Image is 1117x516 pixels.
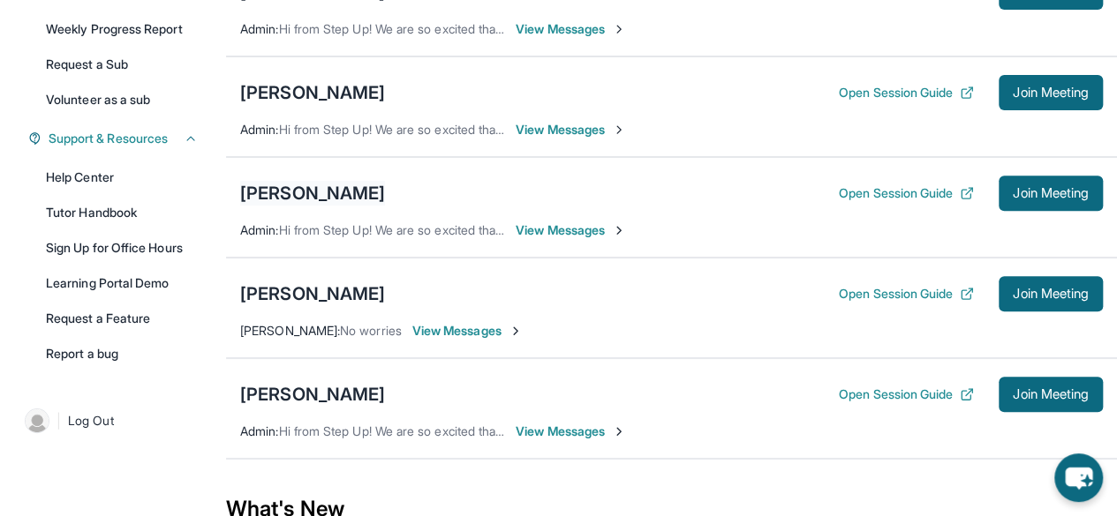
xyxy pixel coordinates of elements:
[999,276,1103,311] button: Join Meeting
[509,324,523,338] img: Chevron-Right
[839,84,974,101] button: Open Session Guide
[999,176,1103,211] button: Join Meeting
[240,423,278,438] span: Admin :
[240,323,340,338] span: [PERSON_NAME] :
[240,122,278,137] span: Admin :
[839,385,974,403] button: Open Session Guide
[35,13,208,45] a: Weekly Progress Report
[49,130,168,147] span: Support & Resources
[516,423,626,440] span: View Messages
[240,281,385,306] div: [PERSON_NAME]
[1054,453,1103,502] button: chat-button
[999,75,1103,110] button: Join Meeting
[240,382,385,407] div: [PERSON_NAME]
[1013,389,1089,400] span: Join Meeting
[612,22,626,36] img: Chevron-Right
[35,267,208,299] a: Learning Portal Demo
[35,232,208,264] a: Sign Up for Office Hours
[18,401,208,440] a: |Log Out
[839,184,974,202] button: Open Session Guide
[340,323,402,338] span: No worries
[240,222,278,237] span: Admin :
[42,130,198,147] button: Support & Resources
[516,20,626,38] span: View Messages
[1013,188,1089,198] span: Join Meeting
[1013,87,1089,98] span: Join Meeting
[35,161,208,193] a: Help Center
[412,322,523,340] span: View Messages
[1013,288,1089,299] span: Join Meeting
[612,123,626,137] img: Chevron-Right
[25,408,49,433] img: user-img
[35,338,208,370] a: Report a bug
[35,49,208,80] a: Request a Sub
[240,181,385,206] div: [PERSON_NAME]
[240,21,278,36] span: Admin :
[68,412,114,430] span: Log Out
[612,424,626,438] img: Chevron-Right
[999,377,1103,412] button: Join Meeting
[516,121,626,138] span: View Messages
[35,197,208,228] a: Tutor Handbook
[240,80,385,105] div: [PERSON_NAME]
[35,84,208,116] a: Volunteer as a sub
[612,223,626,237] img: Chevron-Right
[839,285,974,303] button: Open Session Guide
[35,303,208,334] a: Request a Feature
[516,221,626,239] span: View Messages
[57,410,61,431] span: |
